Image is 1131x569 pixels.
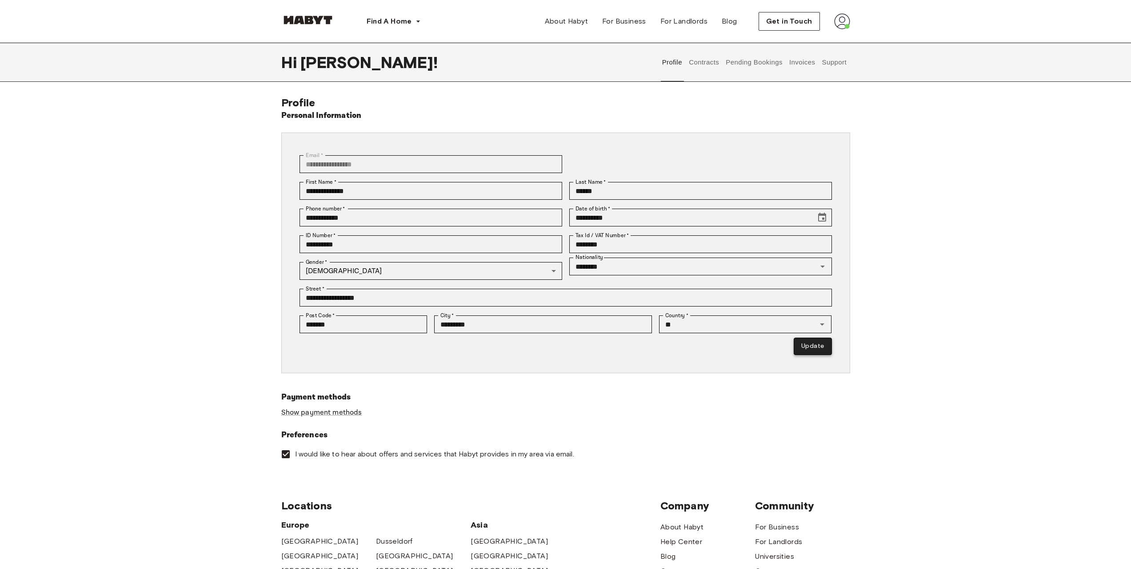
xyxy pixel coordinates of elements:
a: About Habyt [538,12,595,30]
span: Get in Touch [766,16,812,27]
a: For Business [755,522,799,533]
a: About Habyt [660,522,703,533]
button: Pending Bookings [725,43,784,82]
label: Street [306,285,324,293]
a: Dusseldorf [376,536,413,547]
div: You can't change your email address at the moment. Please reach out to customer support in case y... [300,155,562,173]
span: For Landlords [660,16,707,27]
label: City [440,311,454,319]
div: [DEMOGRAPHIC_DATA] [300,262,562,280]
button: Invoices [788,43,816,82]
label: Tax Id / VAT Number [575,231,629,239]
button: Support [821,43,848,82]
a: [GEOGRAPHIC_DATA] [281,551,359,561]
a: For Landlords [653,12,715,30]
a: [GEOGRAPHIC_DATA] [471,551,548,561]
span: Asia [471,520,565,530]
button: Choose date, selected date is Jan 7, 1991 [813,209,831,226]
span: About Habyt [545,16,588,27]
button: Open [816,260,829,273]
h6: Payment methods [281,391,850,404]
img: Habyt [281,16,335,24]
h6: Personal Information [281,109,362,122]
span: Company [660,499,755,513]
button: Open [816,318,828,331]
label: Country [665,311,688,319]
a: Help Center [660,537,702,547]
button: Get in Touch [759,12,820,31]
label: Last Name [575,178,606,186]
span: Europe [281,520,471,530]
span: Find A Home [367,16,412,27]
a: [GEOGRAPHIC_DATA] [471,536,548,547]
label: Gender [306,258,327,266]
button: Profile [661,43,683,82]
span: Community [755,499,850,513]
label: Phone number [306,205,345,213]
button: Update [794,338,831,355]
span: For Business [602,16,646,27]
span: Blog [722,16,737,27]
label: Post Code [306,311,335,319]
label: First Name [306,178,336,186]
button: Contracts [688,43,720,82]
img: avatar [834,13,850,29]
a: For Landlords [755,537,802,547]
label: Email [306,151,323,159]
span: [PERSON_NAME] ! [300,53,438,72]
span: Locations [281,499,660,513]
a: Universities [755,551,794,562]
label: ID Number [306,231,336,239]
span: Hi [281,53,300,72]
button: Find A Home [360,12,428,30]
a: [GEOGRAPHIC_DATA] [376,551,453,561]
div: user profile tabs [659,43,850,82]
a: Show payment methods [281,408,362,417]
span: Profile [281,96,316,109]
span: I would like to hear about offers and services that Habyt provides in my area via email. [295,449,574,459]
a: For Business [595,12,653,30]
label: Nationality [575,254,603,261]
a: Blog [715,12,744,30]
h6: Preferences [281,429,850,441]
a: Blog [660,551,676,562]
a: [GEOGRAPHIC_DATA] [281,536,359,547]
label: Date of birth [575,205,610,213]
